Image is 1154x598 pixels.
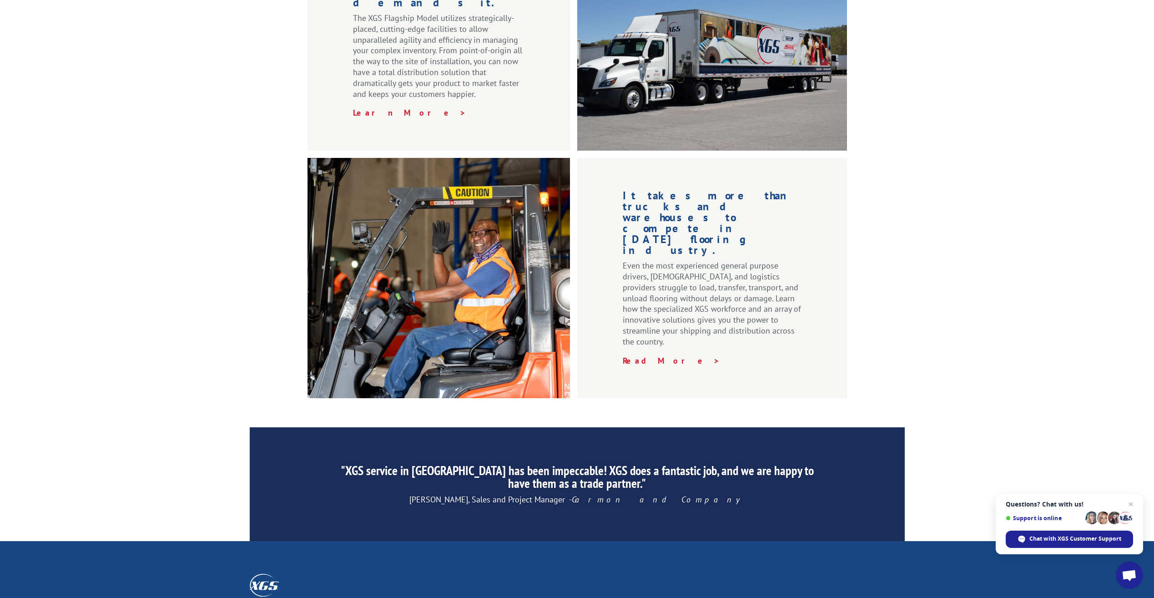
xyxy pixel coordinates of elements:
[353,107,466,118] a: Learn More >
[1006,531,1133,548] span: Chat with XGS Customer Support
[335,464,819,494] h2: "XGS service in [GEOGRAPHIC_DATA] has been impeccable! XGS does a fantastic job, and we are happy...
[623,355,720,366] a: Read More >
[353,13,524,107] p: The XGS Flagship Model utilizes strategically-placed, cutting-edge facilities to allow unparallel...
[1006,501,1133,508] span: Questions? Chat with us!
[1006,515,1082,522] span: Support is online
[572,494,745,505] em: Garmon and Company
[623,260,801,355] p: Even the most experienced general purpose drivers, [DEMOGRAPHIC_DATA], and logistics providers st...
[623,190,801,260] h1: It takes more than trucks and warehouses to compete in [DATE] flooring industry.
[1116,562,1143,589] a: Open chat
[409,494,745,505] span: [PERSON_NAME], Sales and Project Manager -
[250,574,279,596] img: XGS_Logos_ALL_2024_All_White
[1029,535,1121,543] span: Chat with XGS Customer Support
